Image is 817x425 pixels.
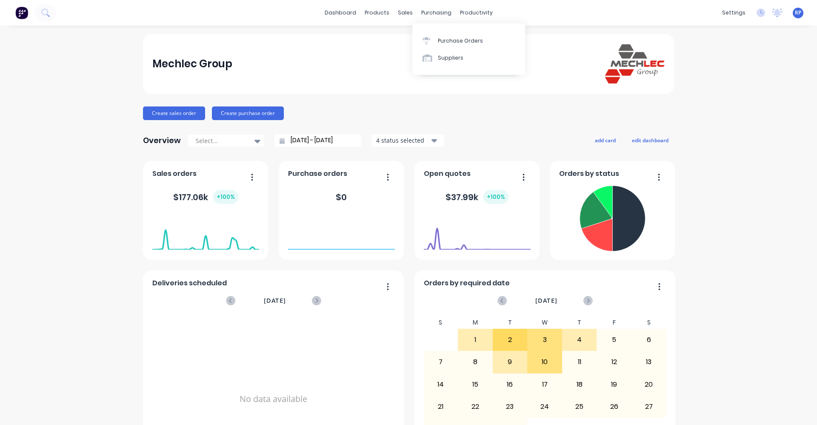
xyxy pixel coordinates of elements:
div: 17 [528,374,562,395]
div: settings [718,6,750,19]
img: Factory [15,6,28,19]
div: 8 [458,351,492,373]
div: 14 [424,374,458,395]
span: Sales orders [152,169,197,179]
div: 22 [458,396,492,417]
div: 5 [597,329,631,350]
div: 18 [563,374,597,395]
div: F [597,316,631,329]
div: 20 [632,374,666,395]
span: Purchase orders [288,169,347,179]
div: Mechlec Group [152,55,232,72]
div: 7 [424,351,458,373]
img: Mechlec Group [605,44,665,83]
span: Orders by status [559,169,619,179]
div: Suppliers [438,54,463,62]
span: RP [795,9,801,17]
div: + 100 % [213,190,238,204]
div: 4 [563,329,597,350]
div: 19 [597,374,631,395]
button: add card [589,135,621,146]
span: Orders by required date [424,278,510,288]
div: 10 [528,351,562,373]
div: productivity [456,6,497,19]
div: 16 [493,374,527,395]
div: 1 [458,329,492,350]
div: 9 [493,351,527,373]
div: 26 [597,396,631,417]
div: + 100 % [483,190,508,204]
div: M [458,316,493,329]
div: $ 37.99k [446,190,508,204]
div: 11 [563,351,597,373]
div: 15 [458,374,492,395]
div: Overview [143,132,181,149]
div: 6 [632,329,666,350]
div: 2 [493,329,527,350]
button: 4 status selected [371,134,444,147]
button: Create sales order [143,106,205,120]
div: S [423,316,458,329]
div: products [360,6,394,19]
span: Open quotes [424,169,471,179]
div: S [631,316,666,329]
div: 27 [632,396,666,417]
div: purchasing [417,6,456,19]
a: Purchase Orders [412,32,525,49]
div: 12 [597,351,631,373]
button: Create purchase order [212,106,284,120]
a: Suppliers [412,49,525,66]
div: 3 [528,329,562,350]
span: Deliveries scheduled [152,278,227,288]
div: Purchase Orders [438,37,483,45]
div: 25 [563,396,597,417]
span: [DATE] [264,296,286,305]
a: dashboard [320,6,360,19]
div: 21 [424,396,458,417]
div: $ 177.06k [173,190,238,204]
div: 24 [528,396,562,417]
div: 4 status selected [376,136,430,145]
div: W [527,316,562,329]
div: T [562,316,597,329]
div: sales [394,6,417,19]
button: edit dashboard [626,135,674,146]
div: 13 [632,351,666,373]
div: 23 [493,396,527,417]
div: T [493,316,528,329]
div: $ 0 [336,191,347,204]
span: [DATE] [535,296,557,305]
